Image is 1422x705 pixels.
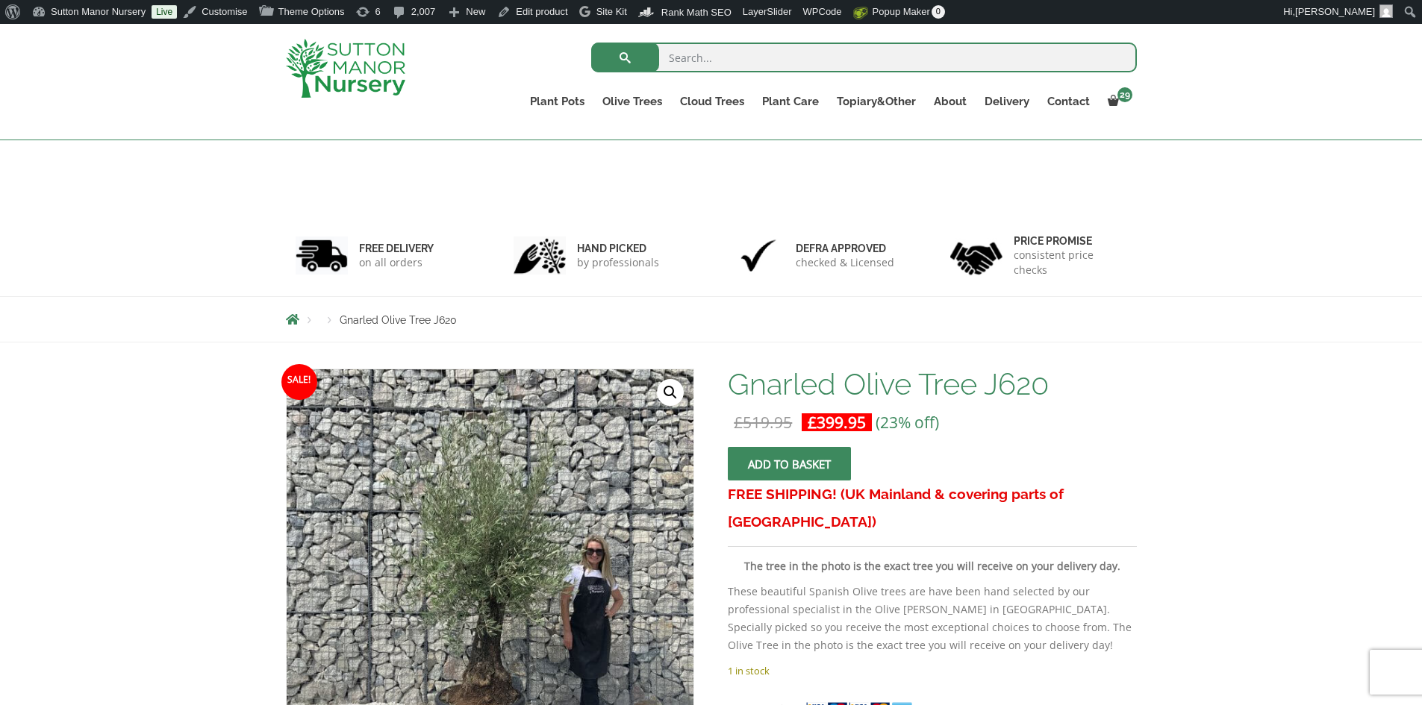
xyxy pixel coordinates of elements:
[1038,91,1099,112] a: Contact
[596,6,627,17] span: Site Kit
[734,412,743,433] span: £
[1014,248,1127,278] p: consistent price checks
[296,236,348,275] img: 1.jpg
[1014,234,1127,248] h6: Price promise
[657,379,684,406] a: View full-screen image gallery
[521,91,593,112] a: Plant Pots
[340,314,457,326] span: Gnarled Olive Tree J620
[808,412,817,433] span: £
[514,236,566,275] img: 2.jpg
[732,236,785,275] img: 3.jpg
[1099,91,1137,112] a: 29
[932,5,945,19] span: 0
[1295,6,1375,17] span: [PERSON_NAME]
[728,369,1136,400] h1: Gnarled Olive Tree J620
[286,39,405,98] img: logo
[976,91,1038,112] a: Delivery
[359,242,434,255] h6: FREE DELIVERY
[753,91,828,112] a: Plant Care
[1117,87,1132,102] span: 29
[728,480,1136,536] h3: FREE SHIPPING! (UK Mainland & covering parts of [GEOGRAPHIC_DATA])
[744,559,1120,573] strong: The tree in the photo is the exact tree you will receive on your delivery day.
[808,412,866,433] bdi: 399.95
[591,43,1137,72] input: Search...
[796,255,894,270] p: checked & Licensed
[734,412,792,433] bdi: 519.95
[577,255,659,270] p: by professionals
[286,313,1137,325] nav: Breadcrumbs
[593,91,671,112] a: Olive Trees
[925,91,976,112] a: About
[796,242,894,255] h6: Defra approved
[661,7,732,18] span: Rank Math SEO
[577,242,659,255] h6: hand picked
[359,255,434,270] p: on all orders
[671,91,753,112] a: Cloud Trees
[876,412,939,433] span: (23% off)
[728,662,1136,680] p: 1 in stock
[281,364,317,400] span: Sale!
[728,447,851,480] button: Add to basket
[152,5,177,19] a: Live
[828,91,925,112] a: Topiary&Other
[950,233,1002,278] img: 4.jpg
[728,583,1136,654] p: These beautiful Spanish Olive trees are have been hand selected by our professional specialist in...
